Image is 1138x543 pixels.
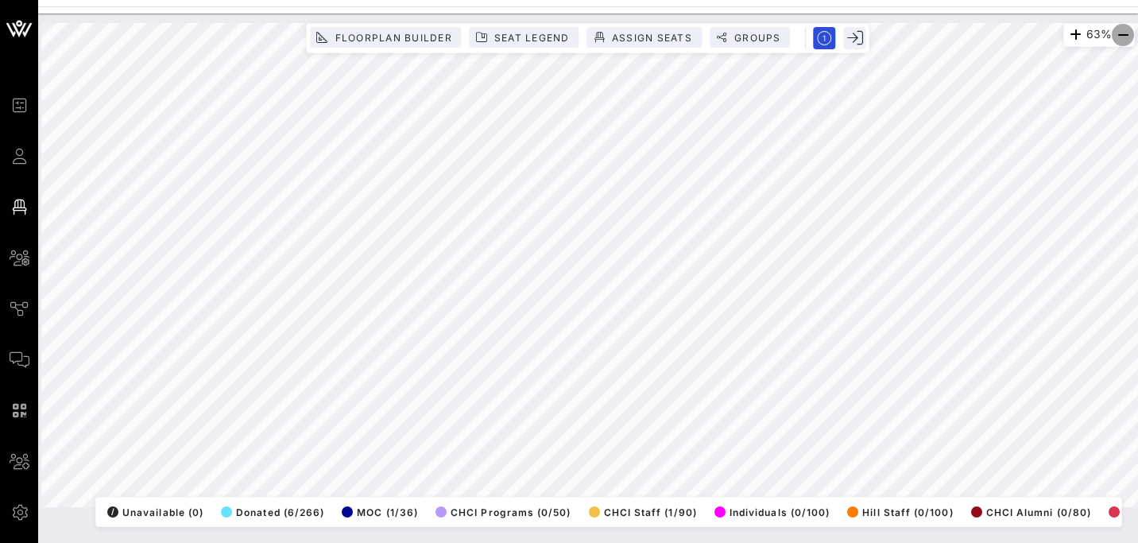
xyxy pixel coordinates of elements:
[342,506,418,518] span: MOC (1/36)
[1063,23,1135,47] div: 63%
[435,506,571,518] span: CHCI Programs (0/50)
[470,27,579,48] button: Seat Legend
[710,501,830,523] button: Individuals (0/100)
[734,32,781,44] span: Groups
[714,506,830,518] span: Individuals (0/100)
[221,506,324,518] span: Donated (6/266)
[107,506,118,518] div: /
[971,506,1091,518] span: CHCI Alumni (0/80)
[966,501,1091,523] button: CHCI Alumni (0/80)
[589,506,697,518] span: CHCI Staff (1/90)
[103,501,203,523] button: /Unavailable (0)
[611,32,692,44] span: Assign Seats
[337,501,418,523] button: MOC (1/36)
[216,501,324,523] button: Donated (6/266)
[584,501,697,523] button: CHCI Staff (1/90)
[494,32,570,44] span: Seat Legend
[431,501,571,523] button: CHCI Programs (0/50)
[334,32,451,44] span: Floorplan Builder
[710,27,791,48] button: Groups
[107,506,203,518] span: Unavailable (0)
[310,27,461,48] button: Floorplan Builder
[842,501,953,523] button: Hill Staff (0/100)
[587,27,702,48] button: Assign Seats
[847,506,953,518] span: Hill Staff (0/100)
